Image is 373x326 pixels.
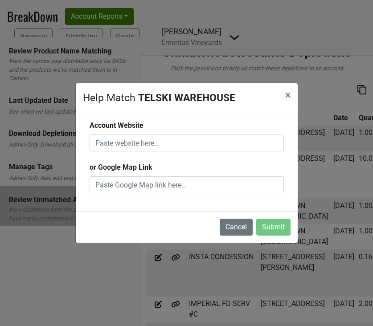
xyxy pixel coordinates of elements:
[256,219,291,236] button: Submit
[220,219,253,236] button: Cancel
[90,121,143,130] b: Account Website
[90,163,152,171] b: or Google Map Link
[285,89,291,101] span: ×
[138,92,235,104] strong: TELSKI WAREHOUSE
[90,134,284,151] input: Paste website here...
[90,176,284,193] input: Paste Google Map link here...
[83,90,235,106] div: Help Match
